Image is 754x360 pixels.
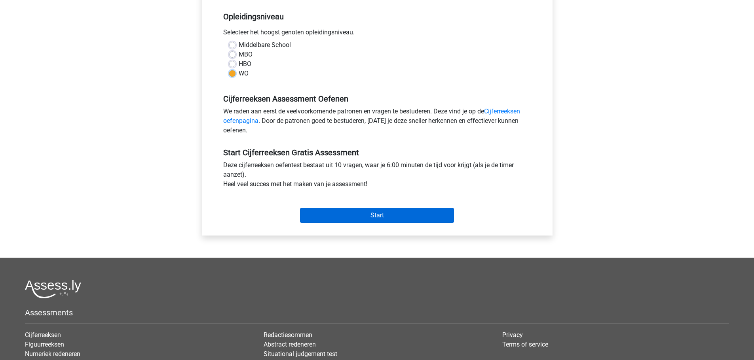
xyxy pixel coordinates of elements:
a: Numeriek redeneren [25,350,80,358]
label: MBO [239,50,253,59]
img: Assessly logo [25,280,81,298]
label: HBO [239,59,251,69]
a: Privacy [502,331,523,339]
a: Abstract redeneren [264,341,316,348]
div: We raden aan eerst de veelvoorkomende patronen en vragen te bestuderen. Deze vind je op de . Door... [217,107,537,138]
h5: Opleidingsniveau [223,9,531,25]
a: Situational judgement test [264,350,337,358]
a: Redactiesommen [264,331,312,339]
div: Selecteer het hoogst genoten opleidingsniveau. [217,28,537,40]
label: WO [239,69,249,78]
h5: Assessments [25,308,729,317]
a: Cijferreeksen [25,331,61,339]
h5: Start Cijferreeksen Gratis Assessment [223,148,531,157]
h5: Cijferreeksen Assessment Oefenen [223,94,531,104]
a: Terms of service [502,341,548,348]
input: Start [300,208,454,223]
div: Deze cijferreeksen oefentest bestaat uit 10 vragen, waar je 6:00 minuten de tijd voor krijgt (als... [217,160,537,192]
label: Middelbare School [239,40,291,50]
a: Figuurreeksen [25,341,64,348]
